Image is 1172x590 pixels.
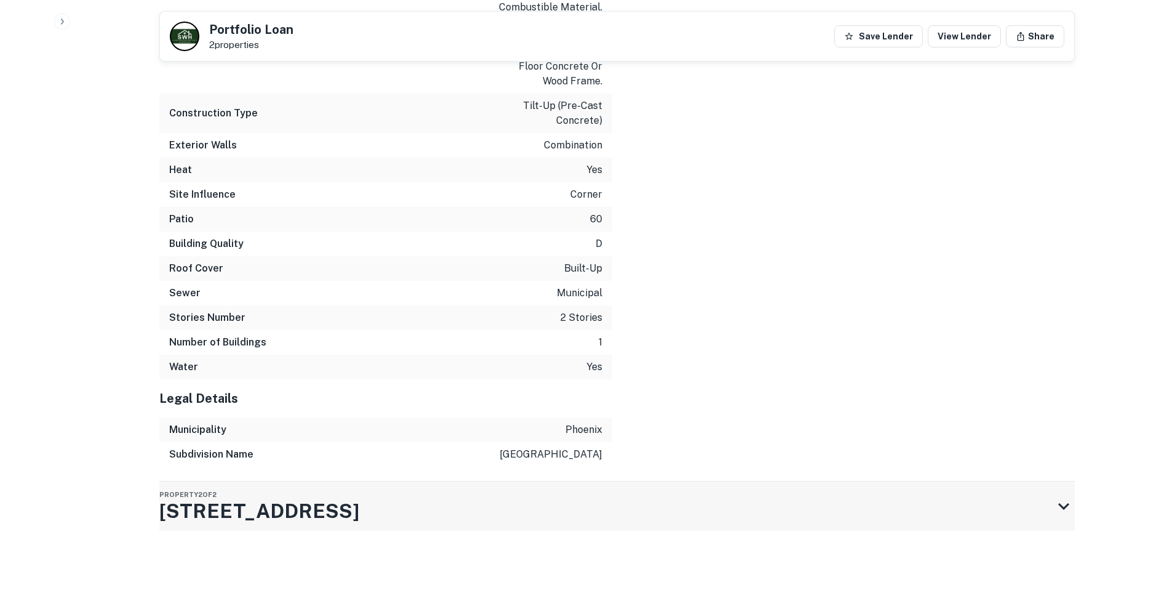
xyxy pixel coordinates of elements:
[169,212,194,227] h6: Patio
[209,39,293,51] p: 2 properties
[596,236,602,251] p: d
[159,496,359,526] h3: [STREET_ADDRESS]
[587,163,602,177] p: yes
[169,286,201,301] h6: Sewer
[834,25,923,47] button: Save Lender
[169,236,244,251] h6: Building Quality
[492,99,602,128] p: tilt-up (pre-cast concrete)
[587,360,602,374] p: yes
[565,422,602,437] p: phoenix
[1110,491,1172,551] iframe: Chat Widget
[169,138,237,153] h6: Exterior Walls
[169,310,245,325] h6: Stories Number
[570,187,602,202] p: corner
[159,491,217,498] span: Property 2 of 2
[209,23,293,36] h5: Portfolio Loan
[169,261,223,276] h6: Roof Cover
[169,187,236,202] h6: Site Influence
[169,106,258,121] h6: Construction Type
[544,138,602,153] p: combination
[557,286,602,301] p: municipal
[564,261,602,276] p: built-up
[159,482,1075,531] div: Property2of2[STREET_ADDRESS]
[169,360,198,374] h6: Water
[169,163,192,177] h6: Heat
[928,25,1001,47] a: View Lender
[159,389,612,408] h5: Legal Details
[590,212,602,227] p: 60
[560,310,602,325] p: 2 stories
[169,335,266,350] h6: Number of Buildings
[500,447,602,462] p: [GEOGRAPHIC_DATA]
[169,447,253,462] h6: Subdivision Name
[599,335,602,350] p: 1
[1006,25,1064,47] button: Share
[169,422,226,437] h6: Municipality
